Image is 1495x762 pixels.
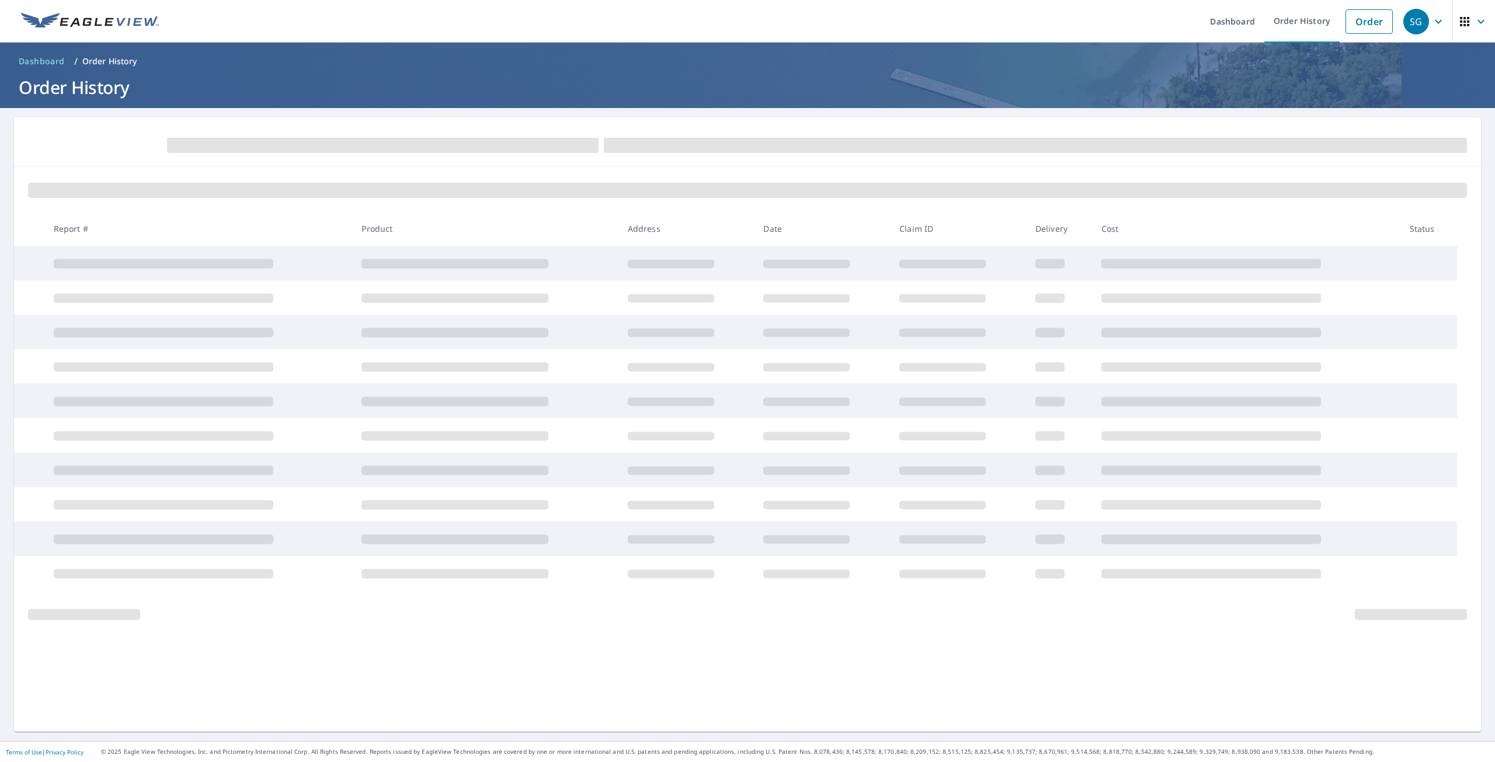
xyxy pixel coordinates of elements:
[6,749,84,756] p: |
[1026,211,1092,246] th: Delivery
[44,211,353,246] th: Report #
[1345,9,1393,34] a: Order
[101,747,1489,756] p: © 2025 Eagle View Technologies, Inc. and Pictometry International Corp. All Rights Reserved. Repo...
[14,52,69,71] a: Dashboard
[890,211,1026,246] th: Claim ID
[19,55,65,67] span: Dashboard
[46,748,84,756] a: Privacy Policy
[754,211,890,246] th: Date
[618,211,755,246] th: Address
[6,748,42,756] a: Terms of Use
[1403,9,1429,34] div: SG
[21,13,159,30] img: EV Logo
[14,52,1481,71] nav: breadcrumb
[1092,211,1400,246] th: Cost
[74,54,78,68] li: /
[82,55,137,67] p: Order History
[352,211,618,246] th: Product
[1400,211,1457,246] th: Status
[14,75,1481,99] h1: Order History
